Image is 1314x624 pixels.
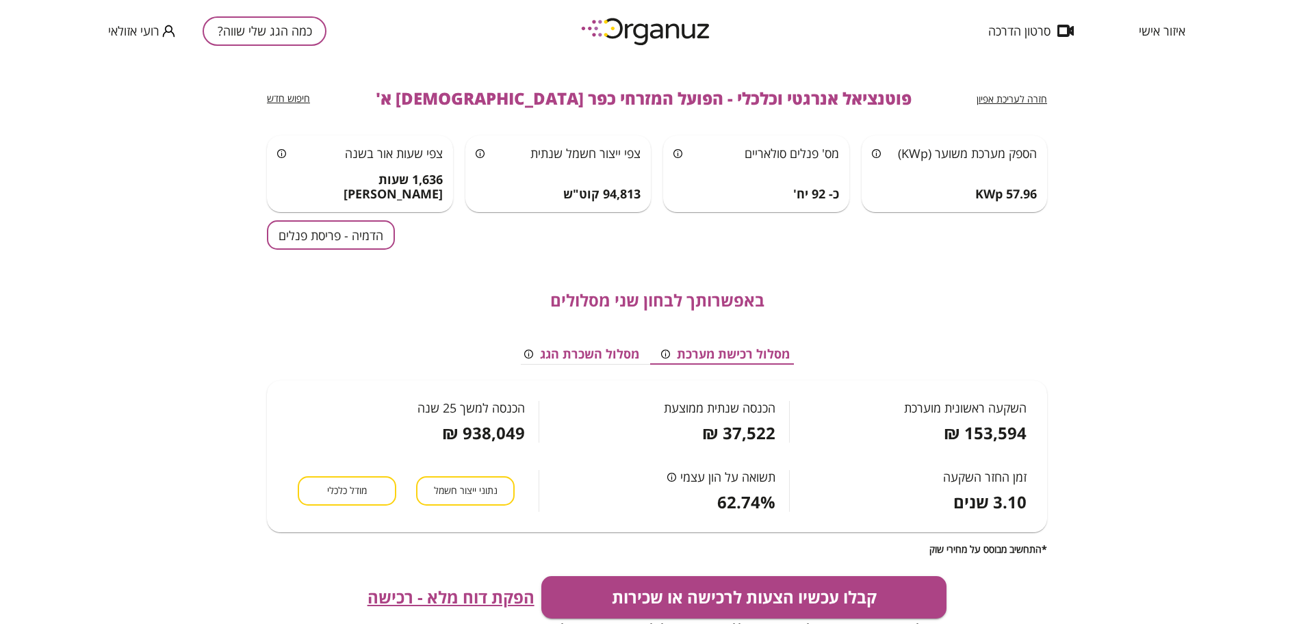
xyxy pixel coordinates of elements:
[1139,24,1185,38] span: איזור אישי
[203,16,326,46] button: כמה הגג שלי שווה?
[442,424,525,443] span: 938,049 ₪
[345,145,443,161] span: צפי שעות אור בשנה
[904,401,1027,415] span: השקעה ראשונית מוערכת
[929,543,1047,555] span: *התחשיב מבוסס על מחירי שוק
[108,23,175,40] button: רועי אזולאי
[434,484,498,497] span: נתוני ייצור חשמל
[943,470,1027,484] span: זמן החזר השקעה
[977,93,1047,106] button: חזרה לעריכת אפיון
[717,493,775,512] span: 62.74%
[702,424,775,443] span: 37,522 ₪
[968,24,1094,38] button: סרטון הדרכה
[977,92,1047,105] span: חזרה לעריכת אפיון
[793,187,839,202] span: כ- 92 יח'
[1118,24,1206,38] button: איזור אישי
[530,145,641,161] span: צפי ייצור חשמל שנתית
[541,576,947,619] button: קבלו עכשיו הצעות לרכישה או שכירות
[267,92,310,105] button: חיפוש חדש
[416,476,515,506] button: נתוני ייצור חשמל
[650,344,801,365] button: מסלול רכישת מערכת
[327,484,367,497] span: מודל כלכלי
[417,401,525,415] span: הכנסה למשך 25 שנה
[108,24,159,38] span: רועי אזולאי
[563,187,641,202] span: 94,813 קוט"ש
[550,291,764,310] span: באפשרותך לבחון שני מסלולים
[680,470,775,484] span: תשואה על הון עצמי
[953,493,1027,512] span: 3.10 שנים
[368,588,534,607] button: הפקת דוח מלא - רכישה
[298,476,396,506] button: מודל כלכלי
[664,401,775,415] span: הכנסה שנתית ממוצעת
[513,344,650,365] button: מסלול השכרת הגג
[745,145,839,161] span: מס' פנלים סולאריים
[975,187,1037,202] span: 57.96 KWp
[376,89,912,108] span: פוטנציאל אנרגטי וכלכלי - הפועל המזרחי כפר [DEMOGRAPHIC_DATA] א'
[944,424,1027,443] span: 153,594 ₪
[267,220,395,250] button: הדמיה - פריסת פנלים
[988,24,1051,38] span: סרטון הדרכה
[571,12,722,50] img: logo
[277,172,443,202] span: 1,636 שעות [PERSON_NAME]
[898,145,1037,161] span: הספק מערכת משוער (KWp)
